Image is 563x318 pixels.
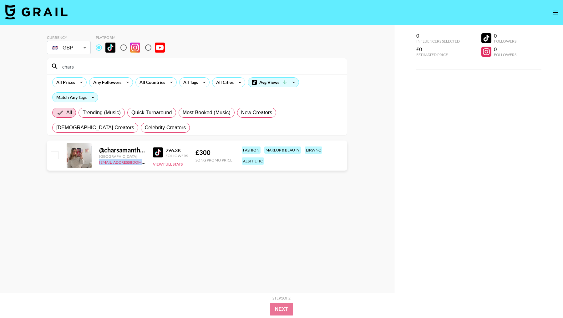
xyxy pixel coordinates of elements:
[131,109,172,116] span: Quick Turnaround
[305,146,322,154] div: lipsync
[136,78,166,87] div: All Countries
[53,93,98,102] div: Match Any Tags
[416,46,460,52] div: £0
[494,46,516,52] div: 0
[241,109,272,116] span: New Creators
[195,149,232,156] div: £ 300
[242,157,264,165] div: aesthetic
[272,296,291,300] div: Step 1 of 2
[212,78,235,87] div: All Cities
[99,146,145,154] div: @ charsamanthaa
[53,78,76,87] div: All Prices
[96,35,170,40] div: Platform
[83,109,121,116] span: Trending (Music)
[242,146,261,154] div: fashion
[99,154,145,159] div: [GEOGRAPHIC_DATA]
[532,287,555,310] iframe: Drift Widget Chat Controller
[105,43,115,53] img: TikTok
[155,43,165,53] img: YouTube
[416,33,460,39] div: 0
[165,153,188,158] div: Followers
[153,147,163,157] img: TikTok
[270,303,293,315] button: Next
[47,35,91,40] div: Currency
[48,42,89,53] div: GBP
[494,33,516,39] div: 0
[153,162,183,167] button: View Full Stats
[180,78,199,87] div: All Tags
[56,124,134,131] span: [DEMOGRAPHIC_DATA] Creators
[264,146,301,154] div: makeup & beauty
[99,159,162,165] a: [EMAIL_ADDRESS][DOMAIN_NAME]
[195,158,232,162] div: Song Promo Price
[494,52,516,57] div: Followers
[183,109,231,116] span: Most Booked (Music)
[66,109,72,116] span: All
[165,147,188,153] div: 296.3K
[416,39,460,44] div: Influencers Selected
[89,78,123,87] div: Any Followers
[130,43,140,53] img: Instagram
[145,124,186,131] span: Celebrity Creators
[416,52,460,57] div: Estimated Price
[549,6,562,19] button: open drawer
[58,61,343,71] input: Search by User Name
[494,39,516,44] div: Followers
[5,4,68,19] img: Grail Talent
[248,78,299,87] div: Avg Views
